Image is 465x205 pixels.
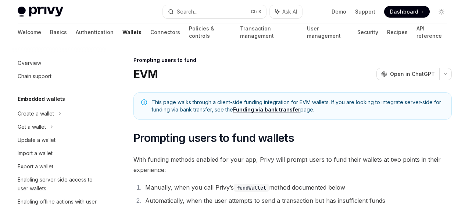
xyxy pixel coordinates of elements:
[151,99,444,113] span: This page walks through a client-side funding integration for EVM wallets. If you are looking to ...
[282,8,297,15] span: Ask AI
[390,70,435,78] span: Open in ChatGPT
[436,6,447,18] button: Toggle dark mode
[12,147,106,160] a: Import a wallet
[18,122,46,131] div: Get a wallet
[12,70,106,83] a: Chain support
[18,95,65,103] h5: Embedded wallets
[189,23,231,41] a: Policies & controls
[355,8,375,15] a: Support
[384,6,430,18] a: Dashboard
[387,23,408,41] a: Recipes
[307,23,348,41] a: User management
[18,175,101,193] div: Enabling server-side access to user wallets
[332,8,346,15] a: Demo
[357,23,378,41] a: Security
[251,9,262,15] span: Ctrl K
[141,99,147,105] svg: Note
[143,182,452,193] li: Manually, when you call Privy’s method documented below
[18,23,41,41] a: Welcome
[76,23,114,41] a: Authentication
[133,131,294,144] span: Prompting users to fund wallets
[150,23,180,41] a: Connectors
[376,68,439,80] button: Open in ChatGPT
[177,7,197,16] div: Search...
[133,56,452,64] div: Prompting users to fund
[18,72,51,81] div: Chain support
[18,136,56,144] div: Update a wallet
[12,160,106,173] a: Export a wallet
[12,56,106,70] a: Overview
[234,184,269,192] code: fundWallet
[122,23,142,41] a: Wallets
[18,59,41,67] div: Overview
[133,67,158,81] h1: EVM
[18,149,53,158] div: Import a wallet
[163,5,266,18] button: Search...CtrlK
[18,109,54,118] div: Create a wallet
[240,23,298,41] a: Transaction management
[12,173,106,195] a: Enabling server-side access to user wallets
[416,23,447,41] a: API reference
[12,133,106,147] a: Update a wallet
[18,7,63,17] img: light logo
[50,23,67,41] a: Basics
[18,162,53,171] div: Export a wallet
[390,8,418,15] span: Dashboard
[133,154,452,175] span: With funding methods enabled for your app, Privy will prompt users to fund their wallets at two p...
[270,5,302,18] button: Ask AI
[233,106,300,113] a: Funding via bank transfer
